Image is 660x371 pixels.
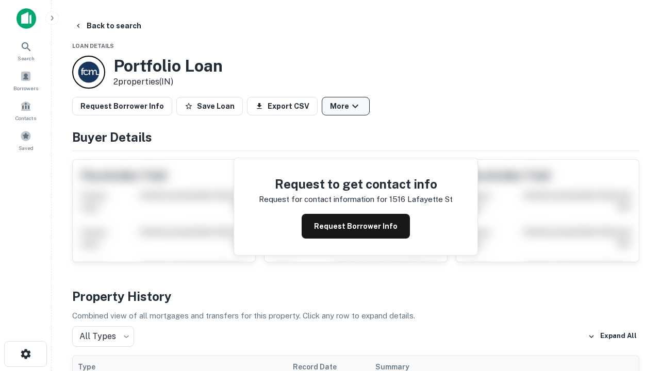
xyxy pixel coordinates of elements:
p: 2 properties (IN) [113,76,223,88]
a: Borrowers [3,66,48,94]
h3: Portfolio Loan [113,56,223,76]
a: Search [3,37,48,64]
h4: Property History [72,287,639,306]
button: Export CSV [247,97,318,115]
span: Search [18,54,35,62]
span: Saved [19,144,34,152]
p: Request for contact information for [259,193,387,206]
button: More [322,97,370,115]
button: Request Borrower Info [302,214,410,239]
div: All Types [72,326,134,347]
p: Combined view of all mortgages and transfers for this property. Click any row to expand details. [72,310,639,322]
button: Save Loan [176,97,243,115]
button: Request Borrower Info [72,97,172,115]
button: Expand All [585,329,639,344]
h4: Request to get contact info [259,175,453,193]
span: Contacts [15,114,36,122]
iframe: Chat Widget [608,256,660,305]
p: 1516 lafayette st [389,193,453,206]
a: Contacts [3,96,48,124]
button: Back to search [70,16,145,35]
span: Loan Details [72,43,114,49]
a: Saved [3,126,48,154]
img: capitalize-icon.png [16,8,36,29]
span: Borrowers [13,84,38,92]
h4: Buyer Details [72,128,639,146]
